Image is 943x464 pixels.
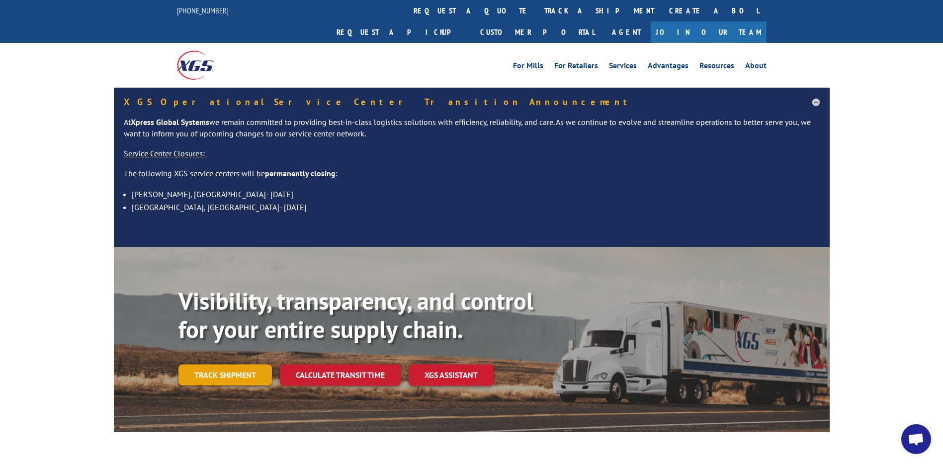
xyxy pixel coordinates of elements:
[409,364,494,386] a: XGS ASSISTANT
[473,21,602,43] a: Customer Portal
[602,21,651,43] a: Agent
[329,21,473,43] a: Request a pickup
[178,285,533,345] b: Visibility, transparency, and control for your entire supply chain.
[651,21,767,43] a: Join Our Team
[124,116,820,148] p: At we remain committed to providing best-in-class logistics solutions with efficiency, reliabilit...
[132,188,820,201] li: [PERSON_NAME], [GEOGRAPHIC_DATA]- [DATE]
[124,98,820,107] h5: XGS Operational Service Center Transition Announcement
[554,62,598,73] a: For Retailers
[131,117,209,127] strong: Xpress Global Systems
[609,62,637,73] a: Services
[265,168,336,178] strong: permanently closing
[699,62,734,73] a: Resources
[280,364,401,386] a: Calculate transit time
[745,62,767,73] a: About
[177,5,229,15] a: [PHONE_NUMBER]
[178,364,272,385] a: Track shipment
[648,62,688,73] a: Advantages
[513,62,543,73] a: For Mills
[124,168,820,188] p: The following XGS service centers will be :
[124,148,205,158] u: Service Center Closures:
[132,201,820,214] li: [GEOGRAPHIC_DATA], [GEOGRAPHIC_DATA]- [DATE]
[901,424,931,454] a: Open chat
